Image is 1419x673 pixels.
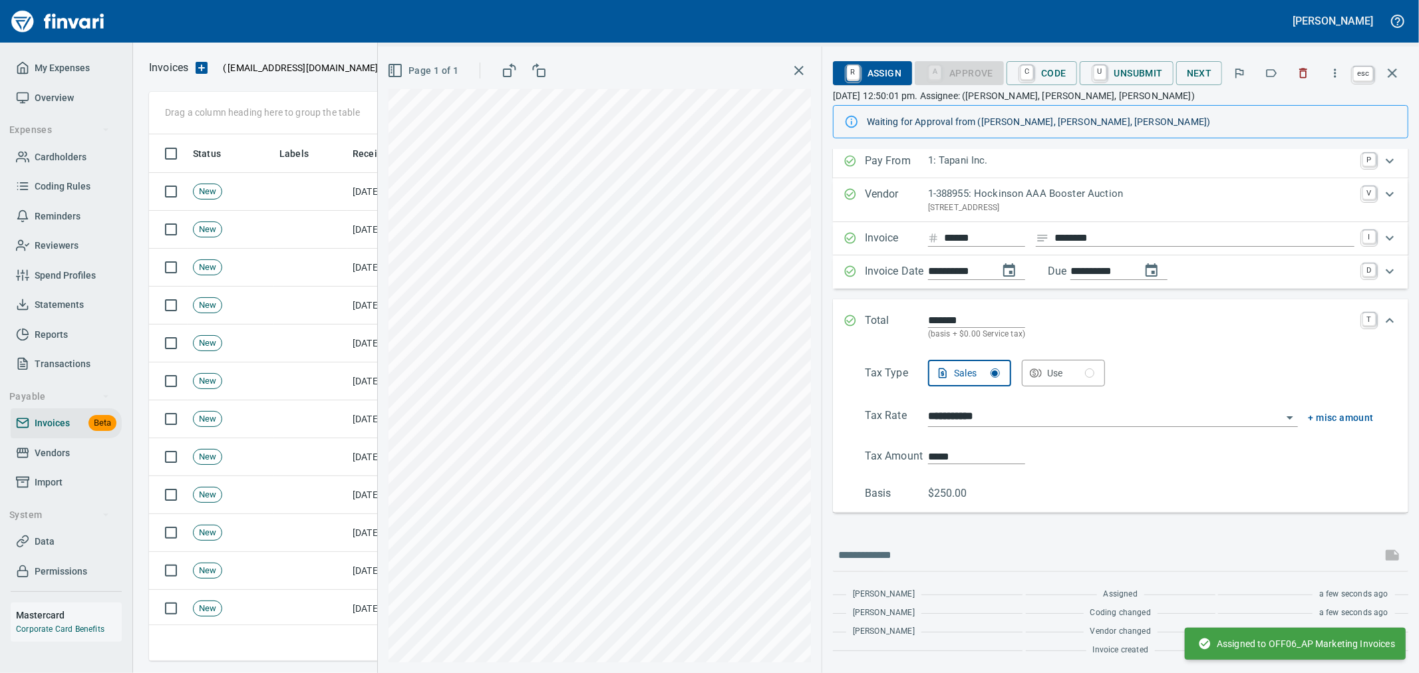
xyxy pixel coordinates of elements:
a: My Expenses [11,53,122,83]
button: + misc amount [1309,410,1374,426]
span: New [194,299,222,312]
a: C [1021,65,1033,80]
p: Basis [865,485,928,501]
span: New [194,223,222,236]
div: Coding Required [915,66,1004,77]
a: U [1094,65,1106,80]
a: T [1362,313,1376,326]
span: This records your message into the invoice and notifies anyone mentioned [1376,539,1408,571]
span: New [194,451,222,464]
span: Spend Profiles [35,267,96,284]
a: Import [11,468,122,497]
button: Expenses [4,118,115,142]
button: change date [993,255,1025,287]
span: [EMAIL_ADDRESS][DOMAIN_NAME] [226,61,379,74]
p: Invoice [865,230,928,247]
span: Overview [35,90,74,106]
span: New [194,261,222,274]
td: [DATE] [347,173,420,211]
span: New [194,375,222,388]
button: System [4,503,115,527]
span: Data [35,533,55,550]
a: Data [11,527,122,557]
a: Transactions [11,349,122,379]
span: Unsubmit [1090,62,1163,84]
button: More [1321,59,1350,88]
td: [DATE] [347,362,420,400]
button: CCode [1007,61,1077,85]
a: R [847,65,860,80]
div: Expand [833,255,1408,289]
a: D [1362,263,1376,277]
button: Labels [1257,59,1286,88]
p: ( ) [215,61,383,74]
span: Coding Rules [35,178,90,195]
span: Assign [844,62,901,84]
a: esc [1353,67,1373,81]
button: Next [1176,61,1223,86]
div: Expand [833,299,1408,354]
span: Code [1017,62,1066,84]
p: Invoices [149,60,188,76]
td: [DATE] [347,476,420,514]
span: Labels [279,146,309,162]
button: [PERSON_NAME] [1290,11,1376,31]
p: (basis + $0.00 Service tax) [928,328,1354,341]
a: I [1362,230,1376,243]
img: Finvari [8,5,108,37]
a: V [1362,186,1376,200]
td: [DATE] [347,438,420,476]
span: Received [353,146,410,162]
span: Invoices [35,415,70,432]
button: Open [1281,408,1299,427]
span: Assigned to OFF06_AP Marketing Invoices [1198,637,1395,650]
span: New [194,603,222,615]
button: UUnsubmit [1080,61,1174,85]
span: My Expenses [35,60,90,76]
span: Vendors [35,445,70,462]
span: Assigned [1104,588,1138,601]
button: Use [1022,360,1105,386]
span: Invoice created [1093,644,1149,657]
p: Drag a column heading here to group the table [165,106,360,119]
p: [STREET_ADDRESS] [928,202,1354,215]
p: Pay From [865,153,928,170]
a: Reports [11,320,122,350]
button: RAssign [833,61,912,85]
span: Expenses [9,122,110,138]
a: Coding Rules [11,172,122,202]
span: Permissions [35,563,87,580]
a: Reviewers [11,231,122,261]
td: [DATE] [347,514,420,552]
button: Payable [4,384,115,409]
a: Vendors [11,438,122,468]
a: Statements [11,290,122,320]
span: Received [353,146,393,162]
td: [DATE] [347,287,420,325]
p: Tax Amount [865,448,928,464]
button: Page 1 of 1 [385,59,464,83]
div: Expand [833,222,1408,255]
a: Spend Profiles [11,261,122,291]
a: Overview [11,83,122,113]
span: Cardholders [35,149,86,166]
span: Reports [35,327,68,343]
span: Import [35,474,63,491]
h6: Mastercard [16,608,122,622]
h5: [PERSON_NAME] [1293,14,1373,28]
div: Expand [833,354,1408,513]
td: [DATE] [347,590,420,628]
span: Page 1 of 1 [390,63,458,79]
span: Status [193,146,238,162]
td: [DATE] [347,249,420,287]
span: New [194,489,222,501]
span: New [194,413,222,426]
div: Sales [954,365,1000,382]
div: Use [1047,365,1094,382]
span: Next [1187,65,1212,82]
td: [DATE] [347,211,420,249]
span: Reviewers [35,237,79,254]
p: $250.00 [928,485,991,501]
span: New [194,337,222,350]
